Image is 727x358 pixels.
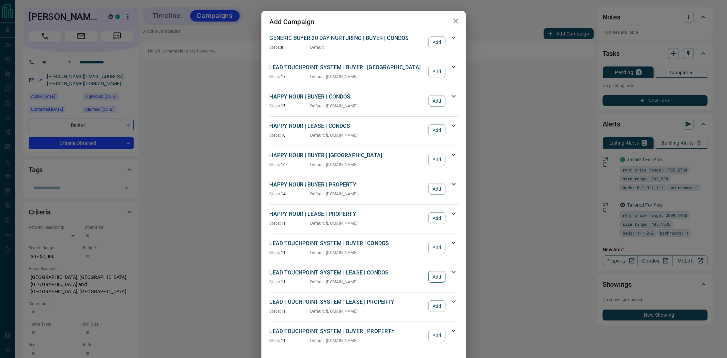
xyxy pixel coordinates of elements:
[270,133,281,138] span: Steps:
[311,220,358,226] p: Default : [DOMAIN_NAME]
[270,298,425,306] p: LEAD TOUCHPOINT SYSTEM | LEASE | PROPERTY
[270,104,281,108] span: Steps:
[270,44,311,50] p: 8
[311,250,358,256] p: Default : [DOMAIN_NAME]
[428,271,445,283] button: Add
[270,192,281,196] span: Steps:
[311,132,358,138] p: Default : [DOMAIN_NAME]
[270,74,311,80] p: 17
[428,330,445,341] button: Add
[270,45,281,50] span: Steps:
[270,279,311,285] p: 11
[311,308,358,314] p: Default : [DOMAIN_NAME]
[311,338,358,344] p: Default : [DOMAIN_NAME]
[311,74,358,80] p: Default : [DOMAIN_NAME]
[270,239,425,248] p: LEAD TOUCHPOINT SYSTEM | BUYER | CONDOS
[270,220,311,226] p: 11
[270,74,281,79] span: Steps:
[270,191,311,197] p: 14
[270,33,458,52] div: GENERIC BUYER 30 DAY NURTURING | BUYER | CONDOSSteps:8DefaultAdd
[428,124,445,136] button: Add
[428,212,445,224] button: Add
[270,209,458,228] div: HAPPY HOUR | LEASE | PROPERTYSteps:11Default: [DOMAIN_NAME]Add
[428,95,445,107] button: Add
[261,11,323,33] h2: Add Campaign
[270,250,311,256] p: 11
[270,151,425,160] p: HAPPY HOUR | BUYER | [GEOGRAPHIC_DATA]
[270,267,458,286] div: LEAD TOUCHPOINT SYSTEM | LEASE | CONDOSSteps:11Default: [DOMAIN_NAME]Add
[270,210,425,218] p: HAPPY HOUR | LEASE | PROPERTY
[311,103,358,109] p: Default : [DOMAIN_NAME]
[270,62,458,81] div: LEAD TOUCHPOINT SYSTEM | BUYER | [GEOGRAPHIC_DATA]Steps:17Default: [DOMAIN_NAME]Add
[270,150,458,169] div: HAPPY HOUR | BUYER | [GEOGRAPHIC_DATA]Steps:16Default: [DOMAIN_NAME]Add
[270,280,281,284] span: Steps:
[270,93,425,101] p: HAPPY HOUR | BUYER | CONDOS
[270,250,281,255] span: Steps:
[270,91,458,110] div: HAPPY HOUR | BUYER | CONDOSSteps:15Default: [DOMAIN_NAME]Add
[270,181,425,189] p: HAPPY HOUR | BUYER | PROPERTY
[270,309,281,314] span: Steps:
[270,63,425,72] p: LEAD TOUCHPOINT SYSTEM | BUYER | [GEOGRAPHIC_DATA]
[311,162,358,168] p: Default : [DOMAIN_NAME]
[311,279,358,285] p: Default : [DOMAIN_NAME]
[270,326,458,345] div: LEAD TOUCHPOINT SYSTEM | BUYER | PROPERTYSteps:11Default: [DOMAIN_NAME]Add
[270,162,281,167] span: Steps:
[311,191,358,197] p: Default : [DOMAIN_NAME]
[428,183,445,195] button: Add
[270,34,425,42] p: GENERIC BUYER 30 DAY NURTURING | BUYER | CONDOS
[311,44,324,50] p: Default
[270,269,425,277] p: LEAD TOUCHPOINT SYSTEM | LEASE | CONDOS
[270,338,281,343] span: Steps:
[270,103,311,109] p: 15
[270,308,311,314] p: 11
[270,238,458,257] div: LEAD TOUCHPOINT SYSTEM | BUYER | CONDOSSteps:11Default: [DOMAIN_NAME]Add
[428,36,445,48] button: Add
[428,154,445,165] button: Add
[270,338,311,344] p: 11
[428,66,445,77] button: Add
[270,297,458,316] div: LEAD TOUCHPOINT SYSTEM | LEASE | PROPERTYSteps:11Default: [DOMAIN_NAME]Add
[270,327,425,335] p: LEAD TOUCHPOINT SYSTEM | BUYER | PROPERTY
[270,132,311,138] p: 10
[270,162,311,168] p: 16
[428,300,445,312] button: Add
[270,121,458,140] div: HAPPY HOUR | LEASE | CONDOSSteps:10Default: [DOMAIN_NAME]Add
[270,221,281,226] span: Steps:
[270,122,425,130] p: HAPPY HOUR | LEASE | CONDOS
[270,179,458,198] div: HAPPY HOUR | BUYER | PROPERTYSteps:14Default: [DOMAIN_NAME]Add
[428,242,445,253] button: Add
